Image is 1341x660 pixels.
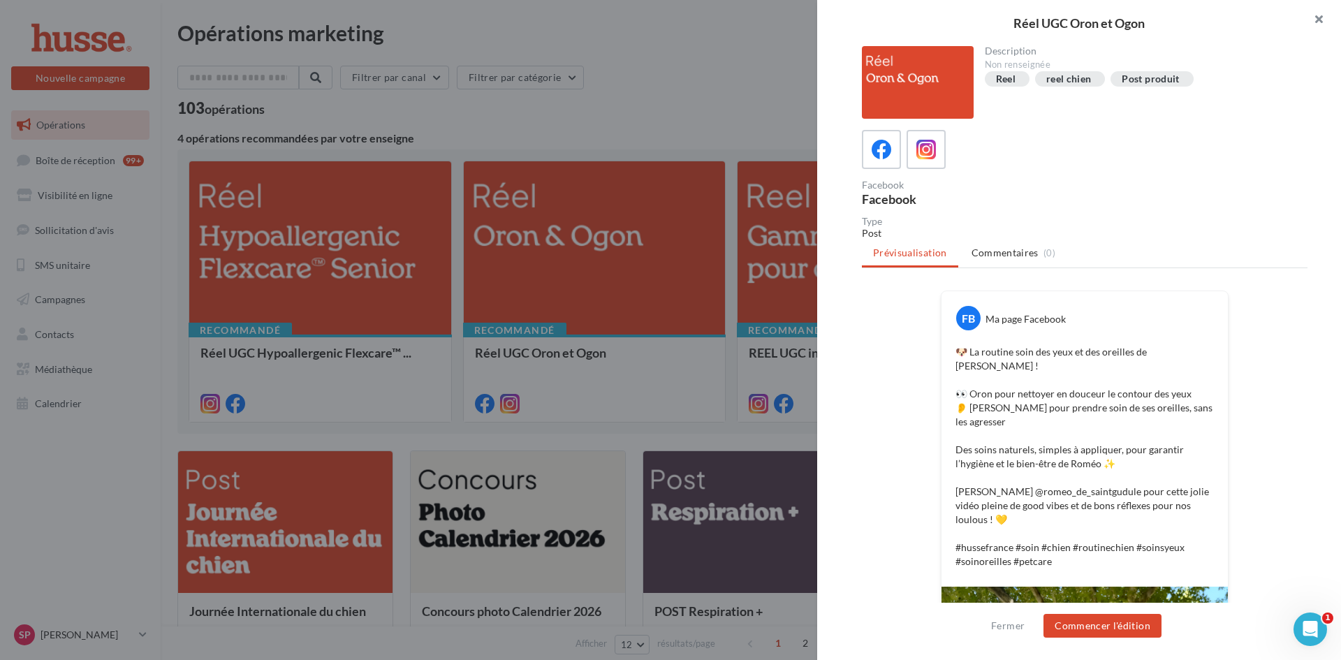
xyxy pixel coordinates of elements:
[862,226,1307,240] div: Post
[996,74,1016,85] div: Reel
[1046,74,1092,85] div: reel chien
[862,180,1079,190] div: Facebook
[1294,613,1327,646] iframe: Intercom live chat
[985,617,1030,634] button: Fermer
[985,312,1066,326] div: Ma page Facebook
[955,345,1214,569] p: 🐶 La routine soin des yeux et des oreilles de [PERSON_NAME] ! 👀 Oron pour nettoyer en douceur le ...
[956,306,981,330] div: FB
[1322,613,1333,624] span: 1
[862,217,1307,226] div: Type
[1043,247,1055,258] span: (0)
[1122,74,1179,85] div: Post produit
[862,193,1079,205] div: Facebook
[972,246,1039,260] span: Commentaires
[985,46,1297,56] div: Description
[985,59,1297,71] div: Non renseignée
[1043,614,1162,638] button: Commencer l'édition
[840,17,1319,29] div: Réel UGC Oron et Ogon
